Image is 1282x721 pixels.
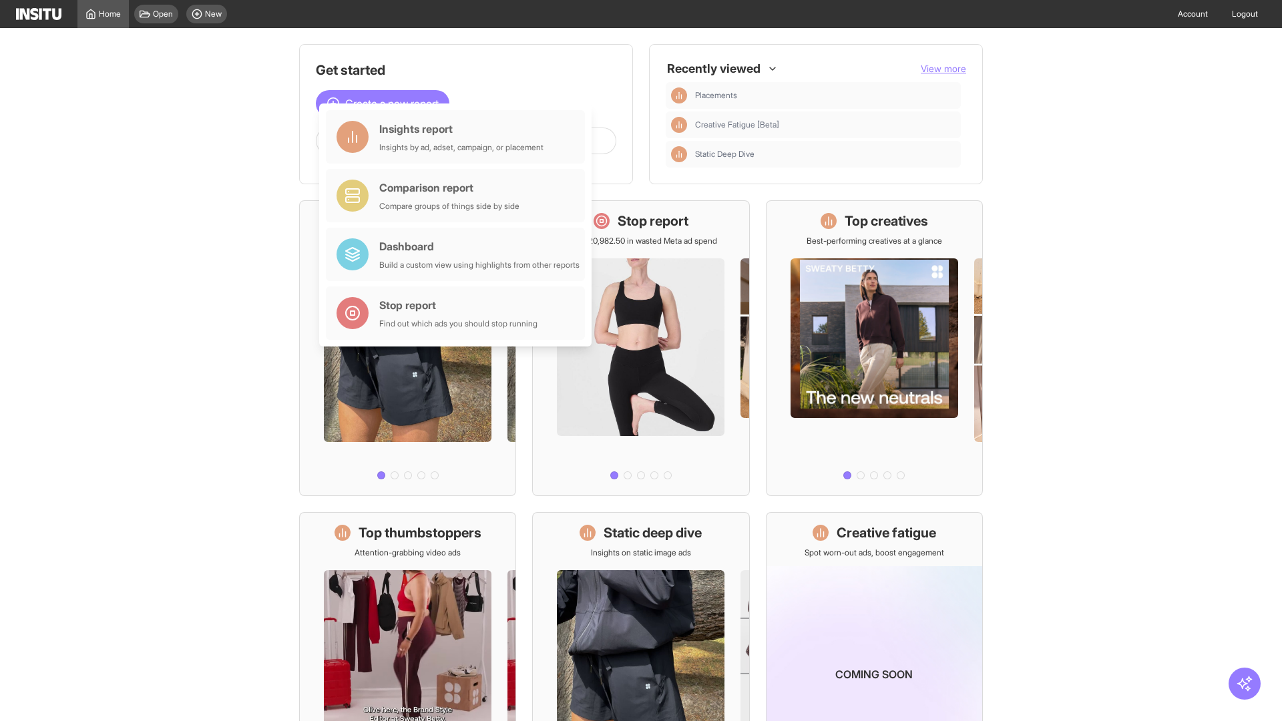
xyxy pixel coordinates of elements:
[695,90,737,101] span: Placements
[807,236,942,246] p: Best-performing creatives at a glance
[921,63,966,74] span: View more
[379,121,544,137] div: Insights report
[379,238,580,254] div: Dashboard
[618,212,688,230] h1: Stop report
[379,260,580,270] div: Build a custom view using highlights from other reports
[99,9,121,19] span: Home
[205,9,222,19] span: New
[16,8,61,20] img: Logo
[359,523,481,542] h1: Top thumbstoppers
[153,9,173,19] span: Open
[591,547,691,558] p: Insights on static image ads
[845,212,928,230] h1: Top creatives
[379,318,538,329] div: Find out which ads you should stop running
[671,117,687,133] div: Insights
[921,62,966,75] button: View more
[379,180,519,196] div: Comparison report
[671,87,687,103] div: Insights
[671,146,687,162] div: Insights
[604,523,702,542] h1: Static deep dive
[316,61,616,79] h1: Get started
[695,119,779,130] span: Creative Fatigue [Beta]
[379,297,538,313] div: Stop report
[532,200,749,496] a: Stop reportSave £20,982.50 in wasted Meta ad spend
[695,119,955,130] span: Creative Fatigue [Beta]
[766,200,983,496] a: Top creativesBest-performing creatives at a glance
[379,142,544,153] div: Insights by ad, adset, campaign, or placement
[695,90,955,101] span: Placements
[345,95,439,111] span: Create a new report
[564,236,717,246] p: Save £20,982.50 in wasted Meta ad spend
[695,149,955,160] span: Static Deep Dive
[695,149,755,160] span: Static Deep Dive
[316,90,449,117] button: Create a new report
[299,200,516,496] a: What's live nowSee all active ads instantly
[379,201,519,212] div: Compare groups of things side by side
[355,547,461,558] p: Attention-grabbing video ads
